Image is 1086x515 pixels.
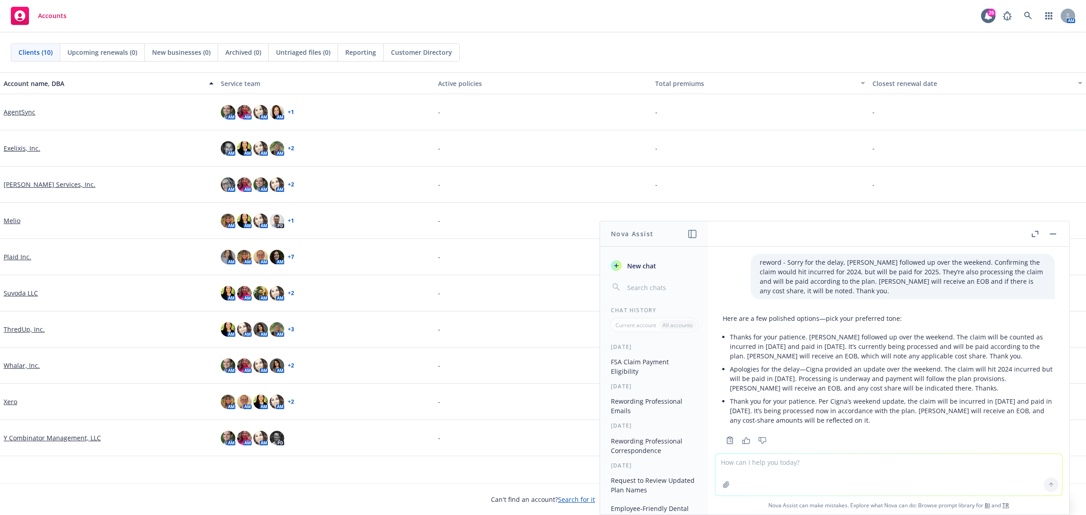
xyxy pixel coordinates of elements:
img: photo [237,358,252,373]
a: BI [985,501,990,509]
img: photo [221,214,235,228]
img: photo [253,286,268,300]
button: Active policies [434,72,652,94]
img: photo [237,322,252,337]
img: photo [270,141,284,156]
img: photo [237,431,252,445]
span: - [872,107,875,117]
span: Can't find an account? [491,495,595,504]
img: photo [237,177,252,192]
span: Accounts [38,12,67,19]
div: 26 [987,9,995,17]
input: Search chats [625,281,697,294]
span: Nova Assist can make mistakes. Explore what Nova can do: Browse prompt library for and [712,496,1066,515]
span: - [438,433,440,443]
span: Clients (10) [19,48,52,57]
span: - [655,180,657,189]
img: photo [221,395,235,409]
a: Exelixis, Inc. [4,143,40,153]
a: + 2 [288,146,294,151]
img: photo [253,214,268,228]
span: - [438,288,440,298]
span: - [438,324,440,334]
span: - [438,397,440,406]
span: - [438,361,440,370]
img: photo [253,105,268,119]
span: New businesses (0) [152,48,210,57]
a: AgentSync [4,107,35,117]
div: [DATE] [600,382,708,390]
img: photo [237,286,252,300]
a: + 1 [288,218,294,224]
a: Switch app [1040,7,1058,25]
img: photo [237,214,252,228]
p: Thank you for your patience. Per Cigna’s weekend update, the claim will be incurred in [DATE] and... [730,396,1055,425]
img: photo [221,322,235,337]
span: Untriaged files (0) [276,48,330,57]
button: Total premiums [652,72,869,94]
button: New chat [607,257,701,274]
img: photo [253,250,268,264]
a: + 2 [288,291,294,296]
a: + 2 [288,363,294,368]
button: Service team [217,72,434,94]
button: Thumbs down [755,434,770,447]
a: Melio [4,216,20,225]
img: photo [270,322,284,337]
a: [PERSON_NAME] Services, Inc. [4,180,95,189]
span: - [438,143,440,153]
h1: Nova Assist [611,229,653,238]
span: - [438,252,440,262]
img: photo [270,395,284,409]
img: photo [237,395,252,409]
img: photo [270,250,284,264]
img: photo [237,105,252,119]
a: Report a Bug [998,7,1016,25]
img: photo [270,214,284,228]
span: - [655,216,657,225]
svg: Copy to clipboard [726,436,734,444]
a: + 3 [288,327,294,332]
img: photo [270,358,284,373]
a: Xero [4,397,17,406]
span: - [872,143,875,153]
img: photo [237,141,252,156]
span: Upcoming renewals (0) [67,48,137,57]
img: photo [253,358,268,373]
p: All accounts [662,321,693,329]
img: photo [270,177,284,192]
button: FSA Claim Payment Eligibility [607,354,701,379]
img: photo [221,286,235,300]
img: photo [221,141,235,156]
img: photo [270,431,284,445]
a: Plaid Inc. [4,252,31,262]
a: + 7 [288,254,294,260]
span: - [438,180,440,189]
button: Rewording Professional Emails [607,394,701,418]
span: - [872,216,875,225]
img: photo [270,105,284,119]
span: New chat [625,261,656,271]
span: - [655,107,657,117]
a: Suvoda LLC [4,288,38,298]
img: photo [253,177,268,192]
img: photo [270,286,284,300]
span: - [438,107,440,117]
a: + 2 [288,182,294,187]
span: Reporting [345,48,376,57]
span: - [872,180,875,189]
div: Chat History [600,306,708,314]
a: Search for it [558,495,595,504]
img: photo [253,431,268,445]
a: + 1 [288,110,294,115]
a: ThredUp, Inc. [4,324,45,334]
button: Rewording Professional Correspondence [607,434,701,458]
p: Apologies for the delay—Cigna provided an update over the weekend. The claim will hit 2024 incurr... [730,364,1055,393]
p: Thanks for your patience. [PERSON_NAME] followed up over the weekend. The claim will be counted a... [730,332,1055,361]
div: Total premiums [655,79,855,88]
img: photo [237,250,252,264]
div: Service team [221,79,431,88]
div: [DATE] [600,462,708,469]
p: reword - Sorry for the delay, [PERSON_NAME] followed up over the weekend. Confirming the claim wo... [760,257,1046,296]
a: Y Combinator Management, LLC [4,433,101,443]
